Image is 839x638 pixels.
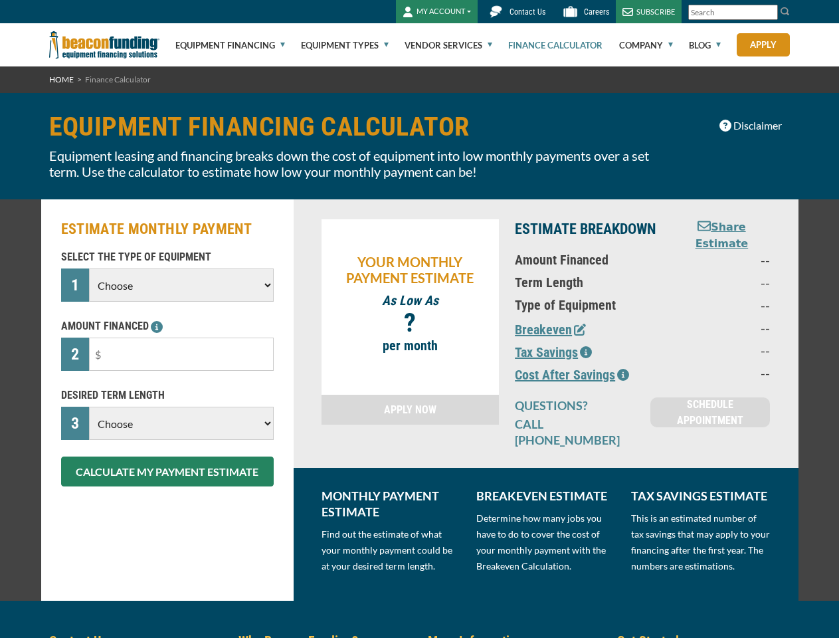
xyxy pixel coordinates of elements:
[61,457,274,486] button: CALCULATE MY PAYMENT ESTIMATE
[673,342,770,358] p: --
[515,416,634,448] p: CALL [PHONE_NUMBER]
[764,7,775,18] a: Clear search text
[515,397,634,413] p: QUESTIONS?
[49,148,664,179] p: Equipment leasing and financing breaks down the cost of equipment into low monthly payments over ...
[673,320,770,336] p: --
[476,488,615,504] p: BREAKEVEN ESTIMATE
[322,526,460,574] p: Find out the estimate of what your monthly payment could be at your desired term length.
[61,219,274,239] h2: ESTIMATE MONTHLY PAYMENT
[515,252,657,268] p: Amount Financed
[673,365,770,381] p: --
[61,338,90,371] div: 2
[673,274,770,290] p: --
[508,24,603,66] a: Finance Calculator
[673,297,770,313] p: --
[515,219,657,239] p: ESTIMATE BREAKDOWN
[584,7,609,17] span: Careers
[631,488,770,504] p: TAX SAVINGS ESTIMATE
[515,297,657,313] p: Type of Equipment
[49,23,159,66] img: Beacon Funding Corporation logo
[61,387,274,403] p: DESIRED TERM LENGTH
[476,510,615,574] p: Determine how many jobs you have to do to cover the cost of your monthly payment with the Breakev...
[328,254,493,286] p: YOUR MONTHLY PAYMENT ESTIMATE
[673,252,770,268] p: --
[85,74,151,84] span: Finance Calculator
[61,318,274,334] p: AMOUNT FINANCED
[49,113,664,141] h1: EQUIPMENT FINANCING CALCULATOR
[688,5,778,20] input: Search
[328,338,493,354] p: per month
[405,24,492,66] a: Vendor Services
[515,342,592,362] button: Tax Savings
[61,268,90,302] div: 1
[328,315,493,331] p: ?
[322,395,500,425] a: APPLY NOW
[689,24,721,66] a: Blog
[673,219,770,252] button: Share Estimate
[631,510,770,574] p: This is an estimated number of tax savings that may apply to your financing after the first year....
[175,24,285,66] a: Equipment Financing
[61,407,90,440] div: 3
[650,397,770,427] a: SCHEDULE APPOINTMENT
[89,338,273,371] input: $
[328,292,493,308] p: As Low As
[49,74,74,84] a: HOME
[780,6,791,17] img: Search
[322,488,460,520] p: MONTHLY PAYMENT ESTIMATE
[515,365,629,385] button: Cost After Savings
[61,249,274,265] p: SELECT THE TYPE OF EQUIPMENT
[515,320,586,340] button: Breakeven
[619,24,673,66] a: Company
[711,113,791,138] button: Disclaimer
[301,24,389,66] a: Equipment Types
[737,33,790,56] a: Apply
[733,118,782,134] span: Disclaimer
[515,274,657,290] p: Term Length
[510,7,545,17] span: Contact Us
